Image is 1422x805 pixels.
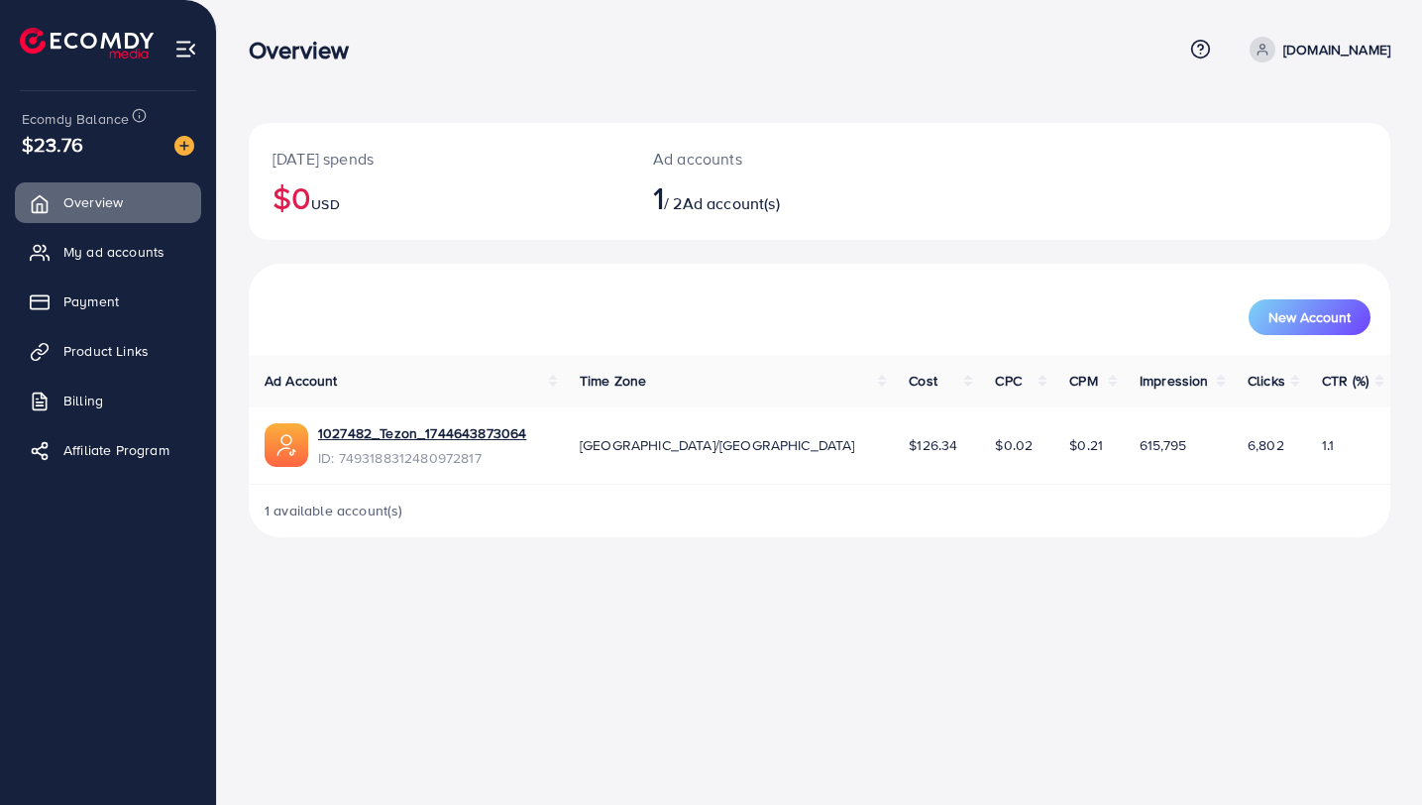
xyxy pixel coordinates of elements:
span: Clicks [1248,371,1285,391]
button: New Account [1249,299,1370,335]
span: Ecomdy Balance [22,109,129,129]
a: 1027482_Tezon_1744643873064 [318,423,526,443]
span: CPM [1069,371,1097,391]
span: 6,802 [1248,435,1284,455]
a: Affiliate Program [15,430,201,470]
span: [GEOGRAPHIC_DATA]/[GEOGRAPHIC_DATA] [580,435,855,455]
span: $23.76 [22,130,83,159]
img: image [174,136,194,156]
span: Payment [63,291,119,311]
span: $126.34 [909,435,957,455]
span: Affiliate Program [63,440,169,460]
span: New Account [1268,310,1351,324]
span: My ad accounts [63,242,164,262]
span: Product Links [63,341,149,361]
span: Ad account(s) [683,192,780,214]
span: Time Zone [580,371,646,391]
p: [DOMAIN_NAME] [1283,38,1390,61]
a: [DOMAIN_NAME] [1242,37,1390,62]
iframe: Chat [1338,716,1407,790]
span: Billing [63,391,103,410]
h3: Overview [249,36,365,64]
p: [DATE] spends [273,147,605,171]
img: menu [174,38,197,60]
span: CPC [995,371,1021,391]
span: 1.1 [1322,435,1334,455]
span: $0.02 [995,435,1033,455]
span: Impression [1140,371,1209,391]
span: USD [311,194,339,214]
img: logo [20,28,154,58]
img: ic-ads-acc.e4c84228.svg [265,423,308,467]
a: Overview [15,182,201,222]
span: 615,795 [1140,435,1186,455]
span: Ad Account [265,371,338,391]
a: Product Links [15,331,201,371]
h2: / 2 [653,178,891,216]
h2: $0 [273,178,605,216]
a: Payment [15,282,201,321]
a: Billing [15,381,201,420]
span: ID: 7493188312480972817 [318,448,526,468]
span: Overview [63,192,123,212]
span: Cost [909,371,937,391]
span: 1 available account(s) [265,501,403,520]
p: Ad accounts [653,147,891,171]
span: $0.21 [1069,435,1103,455]
a: My ad accounts [15,232,201,272]
span: CTR (%) [1322,371,1368,391]
span: 1 [653,174,664,220]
